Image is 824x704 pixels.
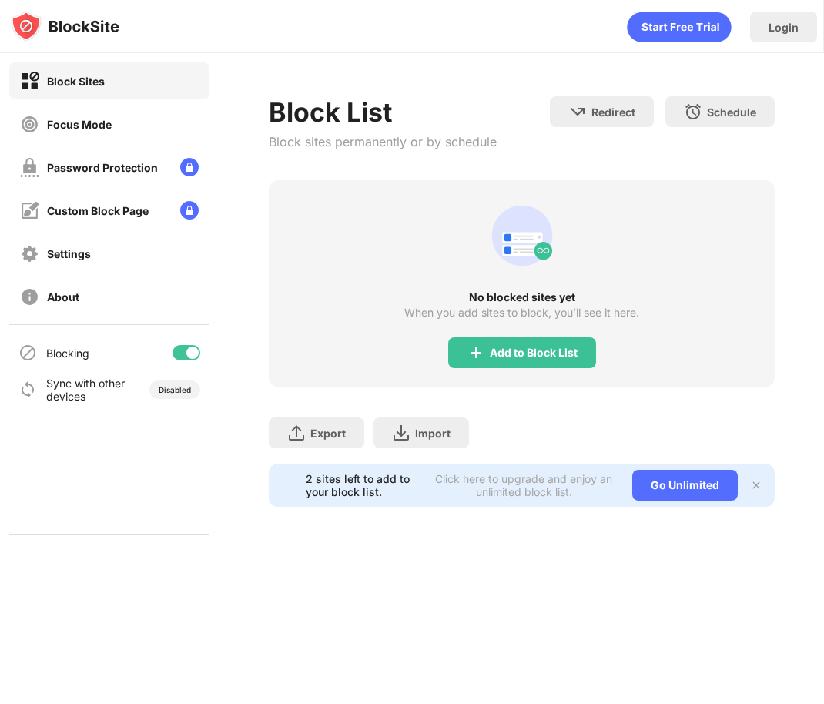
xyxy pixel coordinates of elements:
img: lock-menu.svg [180,158,199,176]
div: animation [627,12,732,42]
div: Custom Block Page [47,204,149,217]
img: settings-off.svg [20,244,39,263]
div: Schedule [707,106,756,119]
div: Settings [47,247,91,260]
div: Block Sites [47,75,105,88]
div: About [47,290,79,303]
div: Go Unlimited [632,470,738,501]
div: Block List [269,96,497,128]
div: Click here to upgrade and enjoy an unlimited block list. [434,472,614,498]
div: Add to Block List [490,347,578,359]
div: Blocking [46,347,89,360]
img: block-on.svg [20,72,39,91]
img: logo-blocksite.svg [11,11,119,42]
div: Password Protection [47,161,158,174]
div: animation [485,199,559,273]
div: Redirect [591,106,635,119]
div: Import [415,427,451,440]
img: sync-icon.svg [18,380,37,399]
img: focus-off.svg [20,115,39,134]
div: Login [769,21,799,34]
img: blocking-icon.svg [18,344,37,362]
div: Focus Mode [47,118,112,131]
div: Export [310,427,346,440]
img: about-off.svg [20,287,39,307]
div: When you add sites to block, you’ll see it here. [404,307,639,319]
img: x-button.svg [750,479,762,491]
img: customize-block-page-off.svg [20,201,39,220]
div: Disabled [159,385,191,394]
img: password-protection-off.svg [20,158,39,177]
div: Block sites permanently or by schedule [269,134,497,149]
div: 2 sites left to add to your block list. [306,472,425,498]
img: lock-menu.svg [180,201,199,220]
div: No blocked sites yet [269,291,775,303]
div: Sync with other devices [46,377,126,403]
